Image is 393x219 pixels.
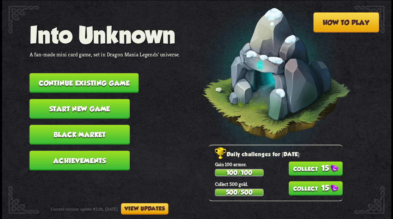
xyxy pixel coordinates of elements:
[121,203,168,214] button: View updates
[29,125,130,145] button: Black Market
[29,73,139,93] button: Continue existing game
[215,147,226,159] img: Golden_Trophy_Icon.png
[29,151,130,170] button: Achievements
[313,12,379,32] button: How to play
[29,21,180,48] h1: Into Unknown
[215,189,263,195] div: 500/500
[215,181,342,187] p: Collect 500 gold.
[215,169,263,175] div: 100/100
[29,99,130,118] button: Start new game
[29,51,180,58] p: A fan-made mini card game, set in Dragon Mania Legends' universe.
[288,181,342,196] button: 15
[215,161,342,167] p: Gain 100 armor.
[215,150,342,159] h2: Daily challenges for [DATE]:
[288,162,342,176] button: 15
[51,203,168,214] div: Current version: update #2.0b, [DATE]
